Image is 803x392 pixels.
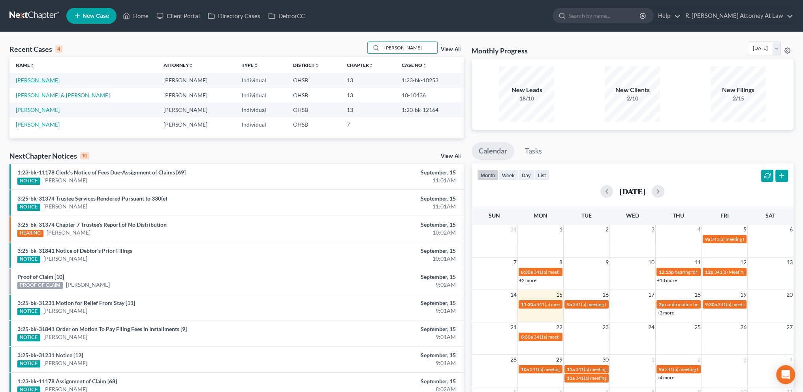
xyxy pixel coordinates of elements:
[499,95,554,102] div: 18/10
[9,151,89,161] div: NextChapter Notices
[498,170,518,180] button: week
[605,95,660,102] div: 2/10
[43,333,87,341] a: [PERSON_NAME]
[657,310,674,316] a: +3 more
[510,290,517,299] span: 14
[315,195,456,203] div: September, 15
[575,366,652,372] span: 341(a) meeting for [PERSON_NAME]
[575,375,652,381] span: 341(a) meeting for [PERSON_NAME]
[17,378,117,384] a: 1:23-bk-11178 Assignment of Claim [68]
[17,204,40,211] div: NOTICE
[555,322,563,332] span: 22
[651,225,655,234] span: 3
[315,333,456,341] div: 9:01AM
[157,117,235,132] td: [PERSON_NAME]
[17,273,64,280] a: Proof of Claim [10]
[43,307,87,315] a: [PERSON_NAME]
[315,203,456,210] div: 11:01AM
[17,282,63,289] div: PROOF OF CLAIM
[694,322,701,332] span: 25
[164,62,194,68] a: Attorneyunfold_more
[422,63,427,68] i: unfold_more
[43,203,87,210] a: [PERSON_NAME]
[314,63,319,68] i: unfold_more
[555,355,563,364] span: 29
[681,9,793,23] a: R. [PERSON_NAME] Attorney At Law
[536,301,613,307] span: 341(a) meeting for [PERSON_NAME]
[510,225,517,234] span: 31
[518,170,534,180] button: day
[573,301,649,307] span: 341(a) meeting for [PERSON_NAME]
[264,9,309,23] a: DebtorCC
[43,359,87,367] a: [PERSON_NAME]
[17,256,40,263] div: NOTICE
[441,153,461,159] a: View All
[602,355,609,364] span: 30
[315,247,456,255] div: September, 15
[235,117,287,132] td: Individual
[395,88,463,102] td: 18-10436
[657,277,677,283] a: +13 more
[530,366,648,372] span: 341(a) meeting for [PERSON_NAME] & [PERSON_NAME]
[711,85,766,95] div: New Filings
[626,212,639,219] span: Wed
[568,8,641,23] input: Search by name...
[705,301,717,307] span: 9:30a
[675,269,735,275] span: hearing for [PERSON_NAME]
[369,63,374,68] i: unfold_more
[605,258,609,267] span: 9
[472,142,514,160] a: Calendar
[315,307,456,315] div: 9:01AM
[743,355,747,364] span: 3
[521,334,533,340] span: 8:30a
[315,221,456,229] div: September, 15
[510,355,517,364] span: 28
[705,236,710,242] span: 9a
[47,229,90,237] a: [PERSON_NAME]
[602,290,609,299] span: 16
[287,88,340,102] td: OHSB
[765,212,775,219] span: Sat
[17,352,83,358] a: 3:25-bk-31231 Notice [12]
[395,102,463,117] td: 1:20-bk-12164
[659,301,664,307] span: 2p
[711,95,766,102] div: 2/15
[665,301,754,307] span: confirmation hearing for [PERSON_NAME]
[315,359,456,367] div: 9:01AM
[499,85,554,95] div: New Leads
[694,290,701,299] span: 18
[605,85,660,95] div: New Clients
[659,269,674,275] span: 12:15p
[152,9,204,23] a: Client Portal
[619,187,645,195] h2: [DATE]
[581,212,592,219] span: Tue
[534,212,547,219] span: Mon
[340,117,395,132] td: 7
[401,62,427,68] a: Case Nounfold_more
[694,258,701,267] span: 11
[254,63,258,68] i: unfold_more
[519,277,536,283] a: +2 more
[559,225,563,234] span: 1
[16,77,60,83] a: [PERSON_NAME]
[441,47,461,52] a: View All
[43,176,87,184] a: [PERSON_NAME]
[315,169,456,176] div: September, 15
[521,301,536,307] span: 11:30a
[521,269,533,275] span: 8:30a
[477,170,498,180] button: month
[534,269,610,275] span: 341(a) meeting for [PERSON_NAME]
[776,365,795,384] div: Open Intercom Messenger
[157,73,235,87] td: [PERSON_NAME]
[17,221,167,228] a: 3:25-bk-31374 Chapter 7 Trustee's Report of No Distribution
[315,377,456,385] div: September, 15
[17,247,132,254] a: 3:25-bk-31841 Notice of Debtor's Prior Filings
[235,102,287,117] td: Individual
[739,322,747,332] span: 26
[43,255,87,263] a: [PERSON_NAME]
[705,269,713,275] span: 12p
[80,152,89,159] div: 10
[315,299,456,307] div: September, 15
[315,351,456,359] div: September, 15
[472,46,528,55] h3: Monthly Progress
